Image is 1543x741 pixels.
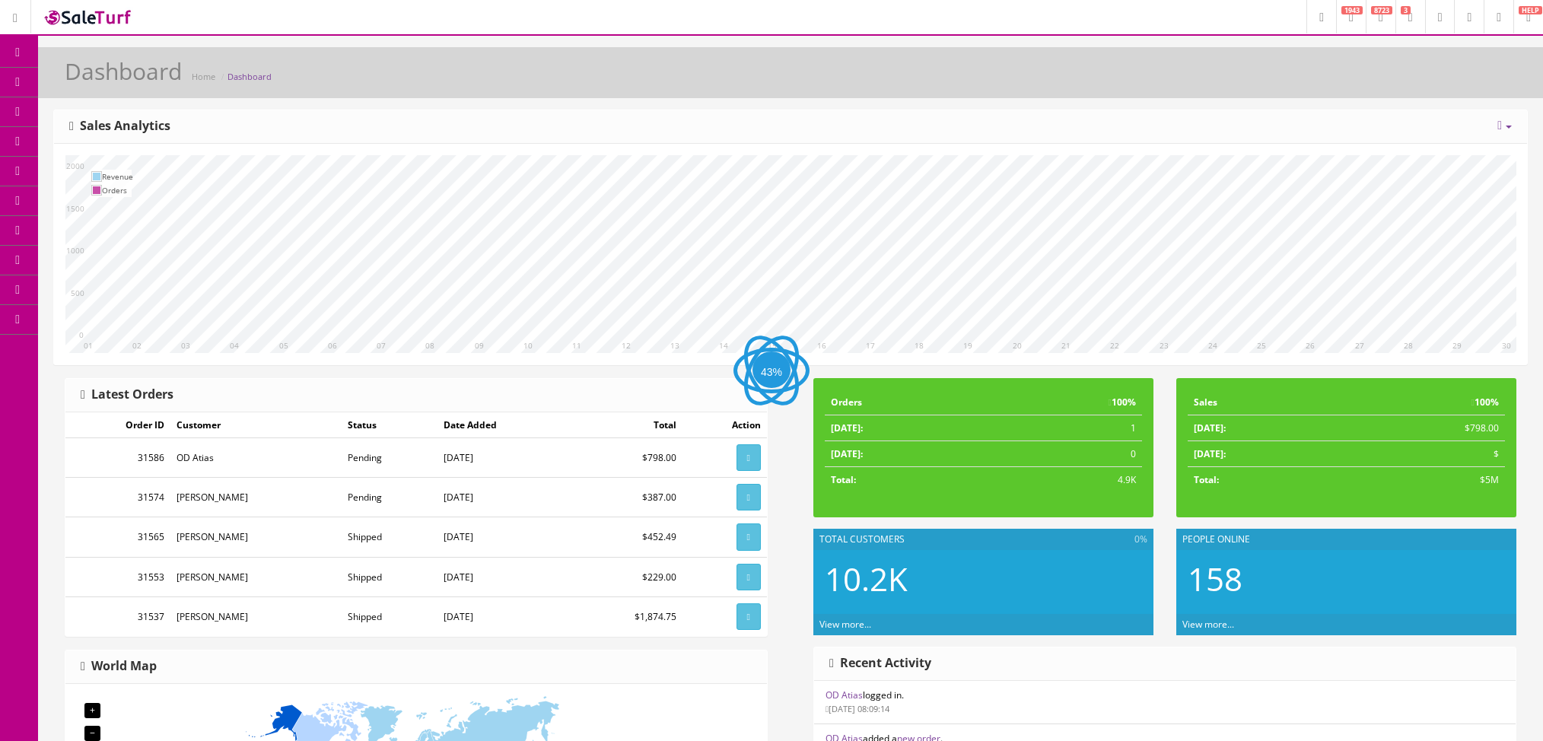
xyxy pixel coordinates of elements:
[342,438,437,478] td: Pending
[102,170,133,183] td: Revenue
[342,517,437,557] td: Shipped
[81,660,157,673] h3: World Map
[1194,473,1219,486] strong: Total:
[991,467,1142,493] td: 4.9K
[1188,390,1342,415] td: Sales
[192,71,215,82] a: Home
[571,596,682,636] td: $1,874.75
[437,596,572,636] td: [DATE]
[65,412,170,438] td: Order ID
[831,421,863,434] strong: [DATE]:
[84,703,100,718] div: +
[1341,6,1363,14] span: 1943
[170,438,342,478] td: OD Atias
[1194,447,1226,460] strong: [DATE]:
[991,415,1142,441] td: 1
[342,557,437,596] td: Shipped
[814,681,1516,724] li: logged in.
[342,478,437,517] td: Pending
[227,71,272,82] a: Dashboard
[1342,415,1505,441] td: $798.00
[65,557,170,596] td: 31553
[1371,6,1392,14] span: 8723
[829,657,931,670] h3: Recent Activity
[43,7,134,27] img: SaleTurf
[65,478,170,517] td: 31574
[826,689,863,701] a: OD Atias
[819,618,871,631] a: View more...
[682,412,767,438] td: Action
[813,529,1153,550] div: Total Customers
[1401,6,1411,14] span: 3
[571,438,682,478] td: $798.00
[437,478,572,517] td: [DATE]
[825,390,991,415] td: Orders
[1342,467,1505,493] td: $5M
[81,388,173,402] h3: Latest Orders
[826,703,889,714] small: [DATE] 08:09:14
[1519,6,1542,14] span: HELP
[170,557,342,596] td: [PERSON_NAME]
[831,473,856,486] strong: Total:
[991,390,1142,415] td: 100%
[437,517,572,557] td: [DATE]
[342,412,437,438] td: Status
[170,478,342,517] td: [PERSON_NAME]
[1342,441,1505,467] td: $
[170,412,342,438] td: Customer
[437,557,572,596] td: [DATE]
[1188,561,1505,596] h2: 158
[65,517,170,557] td: 31565
[571,517,682,557] td: $452.49
[991,441,1142,467] td: 0
[170,596,342,636] td: [PERSON_NAME]
[1182,618,1234,631] a: View more...
[65,59,182,84] h1: Dashboard
[825,561,1142,596] h2: 10.2K
[342,596,437,636] td: Shipped
[437,438,572,478] td: [DATE]
[571,557,682,596] td: $229.00
[571,478,682,517] td: $387.00
[1134,533,1147,546] span: 0%
[1194,421,1226,434] strong: [DATE]:
[102,183,133,197] td: Orders
[65,438,170,478] td: 31586
[170,517,342,557] td: [PERSON_NAME]
[84,726,100,741] div: −
[69,119,170,133] h3: Sales Analytics
[571,412,682,438] td: Total
[65,596,170,636] td: 31537
[437,412,572,438] td: Date Added
[831,447,863,460] strong: [DATE]:
[1176,529,1516,550] div: People Online
[1342,390,1505,415] td: 100%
